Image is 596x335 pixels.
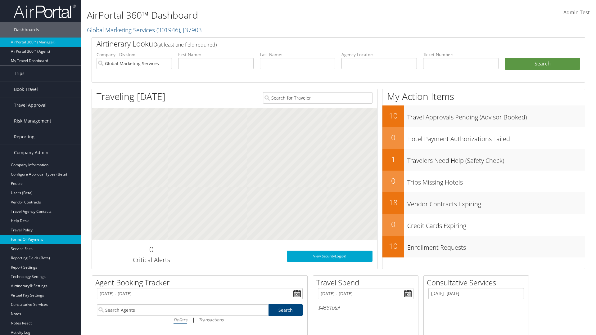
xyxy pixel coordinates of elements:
[382,154,404,164] h2: 1
[263,92,372,104] input: Search for Traveler
[341,51,417,58] label: Agency Locator:
[382,236,585,257] a: 10Enrollment Requests
[97,244,206,255] h2: 0
[407,132,585,143] h3: Hotel Payment Authorizations Failed
[260,51,335,58] label: Last Name:
[316,277,418,288] h2: Travel Spend
[382,171,585,192] a: 0Trips Missing Hotels
[14,129,34,145] span: Reporting
[563,9,590,16] span: Admin Test
[199,317,223,323] i: Transactions
[157,41,217,48] span: (at least one field required)
[14,97,47,113] span: Travel Approval
[382,219,404,230] h2: 0
[382,149,585,171] a: 1Travelers Need Help (Safety Check)
[14,82,38,97] span: Book Travel
[14,66,25,81] span: Trips
[407,240,585,252] h3: Enrollment Requests
[318,304,413,311] h6: Total
[407,218,585,230] h3: Credit Cards Expiring
[14,4,76,19] img: airportal-logo.png
[382,110,404,121] h2: 10
[382,132,404,143] h2: 0
[180,26,204,34] span: , [ 37903 ]
[156,26,180,34] span: ( 301946 )
[97,304,268,316] input: Search Agents
[563,3,590,22] a: Admin Test
[382,90,585,103] h1: My Action Items
[407,153,585,165] h3: Travelers Need Help (Safety Check)
[407,197,585,208] h3: Vendor Contracts Expiring
[97,256,206,264] h3: Critical Alerts
[97,51,172,58] label: Company - Division:
[382,176,404,186] h2: 0
[505,58,580,70] button: Search
[269,304,303,316] a: Search
[318,304,329,311] span: $458
[87,26,204,34] a: Global Marketing Services
[382,197,404,208] h2: 18
[97,90,165,103] h1: Traveling [DATE]
[174,317,187,323] i: Dollars
[382,127,585,149] a: 0Hotel Payment Authorizations Failed
[382,214,585,236] a: 0Credit Cards Expiring
[95,277,307,288] h2: Agent Booking Tracker
[87,9,422,22] h1: AirPortal 360™ Dashboard
[14,145,48,160] span: Company Admin
[423,51,499,58] label: Ticket Number:
[407,175,585,187] h3: Trips Missing Hotels
[97,316,303,324] div: |
[14,22,39,38] span: Dashboards
[178,51,254,58] label: First Name:
[382,241,404,251] h2: 10
[14,113,51,129] span: Risk Management
[287,251,372,262] a: View SecurityLogic®
[407,110,585,122] h3: Travel Approvals Pending (Advisor Booked)
[427,277,529,288] h2: Consultative Services
[382,192,585,214] a: 18Vendor Contracts Expiring
[382,105,585,127] a: 10Travel Approvals Pending (Advisor Booked)
[97,38,539,49] h2: Airtinerary Lookup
